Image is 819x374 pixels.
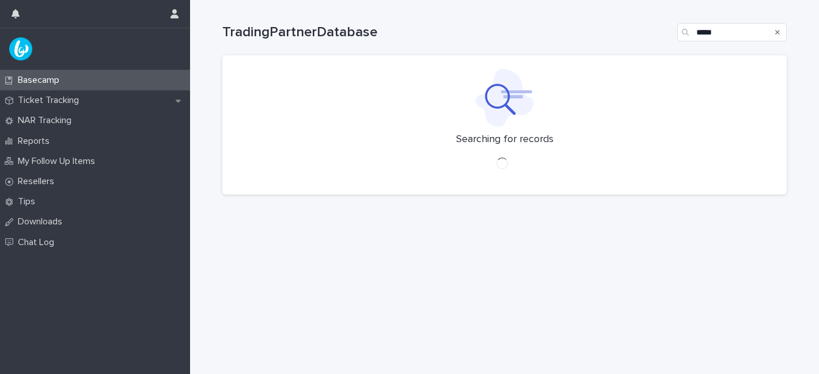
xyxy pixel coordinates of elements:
p: Reports [13,136,59,147]
p: Ticket Tracking [13,95,88,106]
p: My Follow Up Items [13,156,104,167]
p: Tips [13,196,44,207]
p: Downloads [13,216,71,227]
h1: TradingPartnerDatabase [222,24,673,41]
p: Resellers [13,176,63,187]
p: Chat Log [13,237,63,248]
p: Searching for records [456,133,553,146]
p: NAR Tracking [13,115,81,126]
p: Basecamp [13,75,69,86]
img: UPKZpZA3RCu7zcH4nw8l [9,37,32,60]
input: Search [677,23,787,41]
